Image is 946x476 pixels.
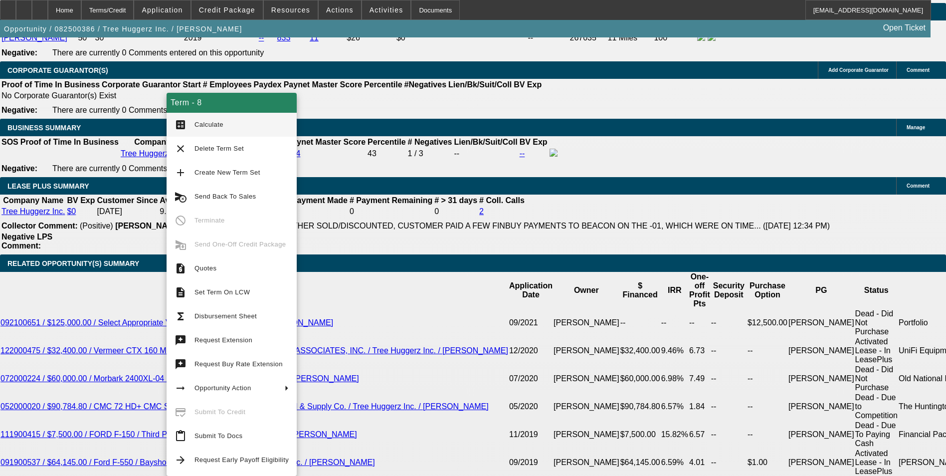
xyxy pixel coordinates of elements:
[194,145,244,152] span: Delete Term Set
[788,365,855,393] td: [PERSON_NAME]
[167,93,297,113] div: Term - 8
[620,337,661,365] td: $32,400.00
[661,393,689,421] td: 6.57%
[194,169,260,176] span: Create New Term Set
[364,80,402,89] b: Percentile
[747,272,788,309] th: Purchase Option
[0,374,359,383] a: 072000224 / $60,000.00 / Morbark 2400XL-04 / Pre-approval / Tree Huggerz Inc. / [PERSON_NAME]
[788,272,855,309] th: PG
[408,149,452,158] div: 1 / 3
[661,337,689,365] td: 9.46%
[259,33,264,42] a: --
[855,309,898,337] td: Dead - Did Not Purchase
[121,149,184,158] a: Tree Huggerz Inc.
[194,456,289,464] span: Request Early Payoff Eligibility
[67,207,76,216] a: $0
[747,393,788,421] td: --
[661,421,689,449] td: 15.82%
[175,382,187,394] mat-icon: arrow_right_alt
[711,309,747,337] td: --
[514,80,542,89] b: BV Exp
[448,80,512,89] b: Lien/Bk/Suit/Coll
[553,393,620,421] td: [PERSON_NAME]
[553,309,620,337] td: [PERSON_NAME]
[7,182,89,190] span: LEASE PLUS SUMMARY
[175,430,187,442] mat-icon: content_paste
[4,25,242,33] span: Opportunity / 082500386 / Tree Huggerz Inc. / [PERSON_NAME]
[479,207,484,216] a: 2
[661,272,689,309] th: IRR
[264,0,318,19] button: Resources
[159,207,193,217] td: 9.6%
[1,91,546,101] td: No Corporate Guarantor(s) Exist
[160,196,192,205] b: Avg. IRR
[520,149,525,158] a: --
[183,80,200,89] b: Start
[747,309,788,337] td: $12,500.00
[553,337,620,365] td: [PERSON_NAME]
[175,167,187,179] mat-icon: add
[454,138,518,146] b: Lien/Bk/Suit/Coll
[711,393,747,421] td: --
[80,222,113,230] span: (Positive)
[0,402,489,411] a: 052000020 / $90,784.80 / CMC 72 HD+ CMC Spider Lift / [PERSON_NAME] Rental & Supply Co. / Tree Hu...
[194,193,256,200] span: Send Back To Sales
[194,432,242,440] span: Submit To Docs
[52,48,264,57] span: There are currently 0 Comments entered on this opportunity
[855,393,898,421] td: Dead - Due to Competition
[3,196,63,205] b: Company Name
[175,119,187,131] mat-icon: calculate
[115,222,185,230] b: [PERSON_NAME]:
[550,149,558,157] img: facebook-icon.png
[1,207,65,216] a: Tree Huggerz Inc.
[907,67,930,73] span: Comment
[175,334,187,346] mat-icon: try
[175,262,187,274] mat-icon: request_quote
[404,80,447,89] b: #Negatives
[97,196,158,205] b: Customer Since
[175,143,187,155] mat-icon: clear
[310,33,319,42] a: 11
[711,337,747,365] td: --
[175,191,187,203] mat-icon: cancel_schedule_send
[1,164,37,173] b: Negative:
[1,137,19,147] th: SOS
[711,365,747,393] td: --
[52,106,264,114] span: There are currently 0 Comments entered on this opportunity
[620,309,661,337] td: --
[175,454,187,466] mat-icon: arrow_forward
[194,264,216,272] span: Quotes
[285,207,348,217] td: 3
[194,336,252,344] span: Request Extension
[689,309,711,337] td: --
[520,138,548,146] b: BV Exp
[52,164,264,173] span: There are currently 0 Comments entered on this opportunity
[20,137,119,147] th: Proof of Time In Business
[0,318,333,327] a: 092100651 / $125,000.00 / Select Appropriate Vendor / Tree Huggerz Inc. / [PERSON_NAME]
[620,421,661,449] td: $7,500.00
[620,272,661,309] th: $ Financed
[479,196,525,205] b: # Coll. Calls
[142,6,183,14] span: Application
[434,207,478,217] td: 0
[271,6,310,14] span: Resources
[346,32,395,43] td: $26
[509,421,553,449] td: 11/2019
[855,365,898,393] td: Dead - Did Not Purchase
[689,365,711,393] td: 7.49
[855,337,898,365] td: Activated Lease - In LeasePlus
[747,337,788,365] td: --
[855,421,898,449] td: Dead - Due To Paying Cash
[362,0,411,19] button: Activities
[102,80,181,89] b: Corporate Guarantor
[509,393,553,421] td: 05/2020
[350,196,432,205] b: # Payment Remaining
[788,337,855,365] td: [PERSON_NAME]
[0,458,375,467] a: 091900537 / $64,145.00 / Ford F-550 / Bayshore Ford truck sales / Tree Huggerz Inc. / [PERSON_NAME]
[284,80,362,89] b: Paynet Master Score
[285,196,348,205] b: # Payment Made
[907,183,930,189] span: Comment
[509,365,553,393] td: 07/2020
[187,222,830,230] span: ALL 5 DEALS HAVE BEEN EITHER SOLD/DISCOUNTED, CUSTOMER PAID A FEW FINBUY PAYMENTS TO BEACON ON TH...
[828,67,889,73] span: Add Corporate Guarantor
